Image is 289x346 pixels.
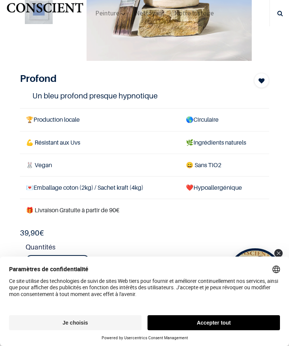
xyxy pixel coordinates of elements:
[227,248,283,305] div: Open Tolstoy
[180,154,269,176] td: ans TiO2
[274,249,283,257] div: Close Tolstoy widget
[26,184,33,191] span: 💌
[20,109,179,131] td: Production locale
[20,73,231,84] h1: Profond
[26,139,80,146] span: 💪 Résistant aux Uvs
[26,206,119,214] font: 🎁 Livraison Gratuite à partir de 90€
[254,73,269,88] button: Add to wishlist
[32,90,256,101] h4: Un bleu profond presque hypnotique
[186,139,193,146] span: 🌿
[186,116,193,123] span: 🌎
[26,116,33,123] span: 🏆
[180,109,269,131] td: Circulaire
[135,9,164,17] span: Nettoyant
[180,177,269,199] td: ❤️Hypoallergénique
[180,131,269,154] td: Ingrédients naturels
[20,177,179,199] td: Emballage coton (2kg) / Sachet kraft (4kg)
[20,228,40,237] span: 39,90
[95,9,119,17] span: Peinture
[26,242,269,255] strong: Quantités
[227,248,283,305] div: Tolstoy bubble widget
[227,248,283,305] div: Open Tolstoy widget
[6,6,29,29] button: Open chat widget
[259,76,265,85] span: Add to wishlist
[186,161,198,169] span: 😄 S
[26,161,52,169] span: 🐰 Vegan
[174,9,214,17] span: Notre histoire
[20,228,44,237] b: €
